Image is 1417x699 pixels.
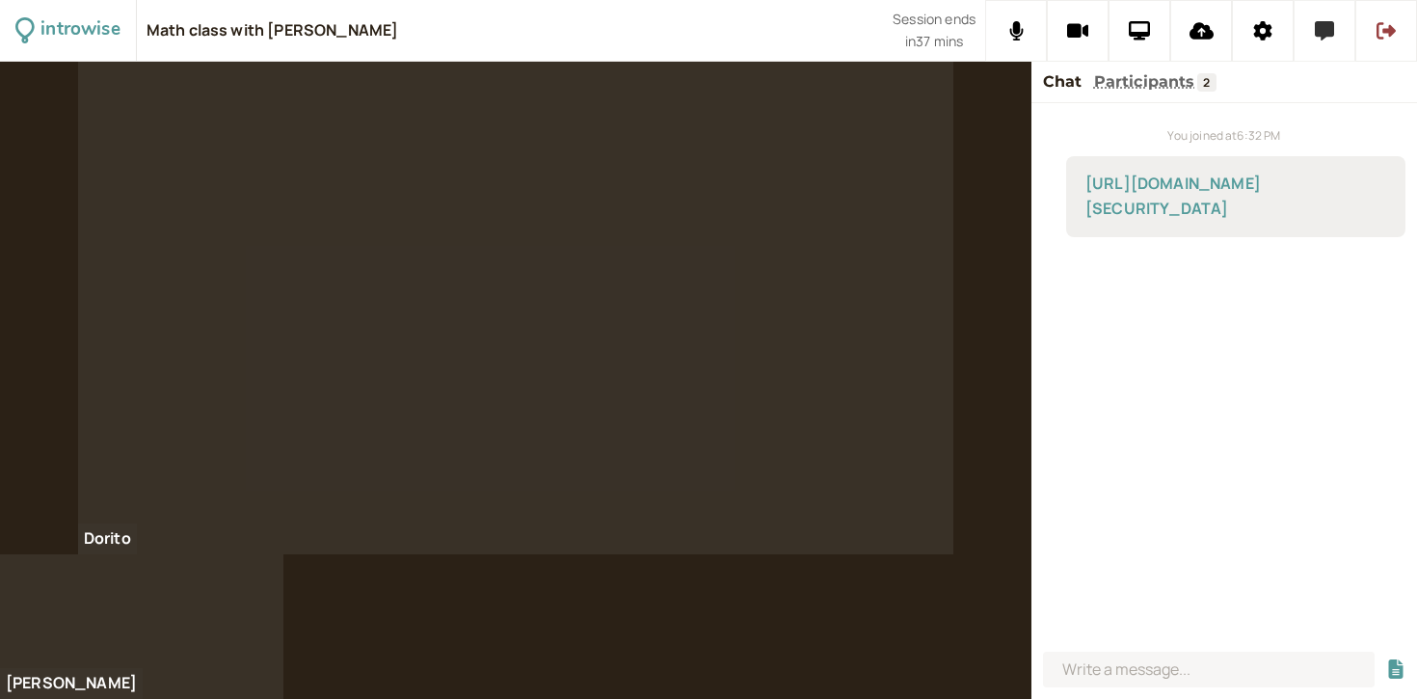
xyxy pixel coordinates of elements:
[1066,156,1405,237] div: 9/25/2025, 6:32:41 PM
[893,9,976,52] div: Scheduled session end time. Don't worry, your call will continue
[1085,173,1261,219] a: [URL][DOMAIN_NAME][SECURITY_DATA]
[1043,69,1083,94] button: Chat
[40,15,120,45] div: introwise
[1043,652,1375,687] input: Write a message...
[1197,73,1216,92] span: 2
[1386,659,1405,680] button: Share a file
[1094,69,1195,94] button: Participants
[1043,126,1405,145] div: You joined at 6:32 PM
[893,9,976,31] span: Session ends
[905,31,963,53] span: in 37 mins
[147,20,399,41] div: Math class with [PERSON_NAME]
